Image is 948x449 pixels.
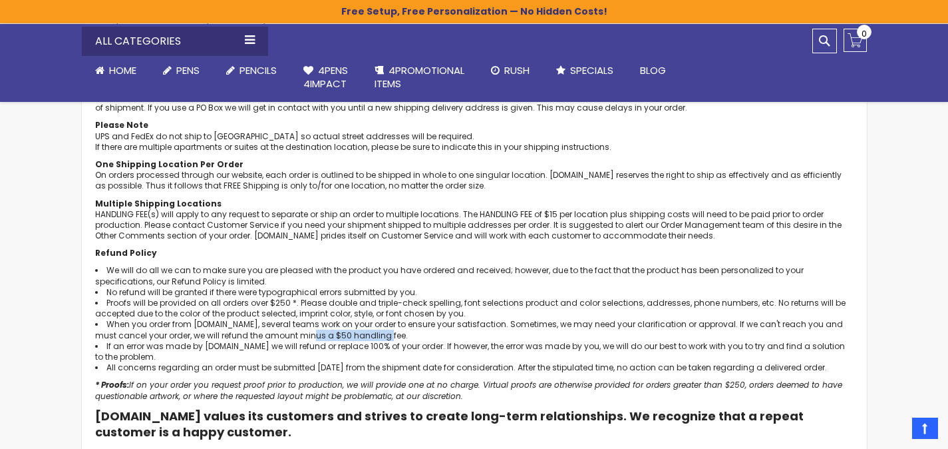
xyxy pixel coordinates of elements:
[82,56,150,85] a: Home
[95,120,854,153] p: UPS and FedEx do not ship to [GEOGRAPHIC_DATA] so actual street addresses will be required. If th...
[95,247,157,258] b: Refund Policy
[290,56,361,99] a: 4Pens4impact
[375,63,464,91] span: 4PROMOTIONAL ITEMS
[95,379,842,401] i: If on your order you request proof prior to production, we will provide one at no charge. Virtual...
[239,63,277,77] span: Pencils
[95,408,804,440] b: [DOMAIN_NAME] values its customers and strives to create long-term relationships. We recognize th...
[912,418,938,439] a: Top
[543,56,627,85] a: Specials
[844,29,867,52] a: 0
[95,287,854,298] li: No refund will be granted if there were typographical errors submitted by you.
[95,379,129,390] b: * Proofs:
[862,27,867,40] span: 0
[640,63,666,77] span: Blog
[303,63,348,91] span: 4Pens 4impact
[95,319,854,340] li: When you order from [DOMAIN_NAME], several teams work on your order to ensure your satisfaction. ...
[95,159,854,192] p: On orders processed through our website, each order is outlined to be shipped in whole to one sin...
[95,198,222,209] b: Multiple Shipping Locations
[95,341,854,362] li: If an error was made by [DOMAIN_NAME] we will refund or replace 100% of your order. If however, t...
[95,362,854,373] li: All concerns regarding an order must be submitted [DATE] from the shipment date for consideration...
[95,199,854,242] p: HANDLING FEE(s) will apply to any request to separate or ship an order to multiple locations. The...
[570,63,613,77] span: Specials
[478,56,543,85] a: Rush
[82,27,268,56] div: All Categories
[627,56,679,85] a: Blog
[504,63,530,77] span: Rush
[361,56,478,99] a: 4PROMOTIONALITEMS
[213,56,290,85] a: Pencils
[95,265,854,286] li: We will do all we can to make sure you are pleased with the product you have ordered and received...
[150,56,213,85] a: Pens
[176,63,200,77] span: Pens
[109,63,136,77] span: Home
[95,119,148,131] b: Please Note
[95,159,243,170] b: One Shipping Location Per Order
[95,298,854,319] li: Proofs will be provided on all orders over $250 *. Please double and triple-check spelling, font ...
